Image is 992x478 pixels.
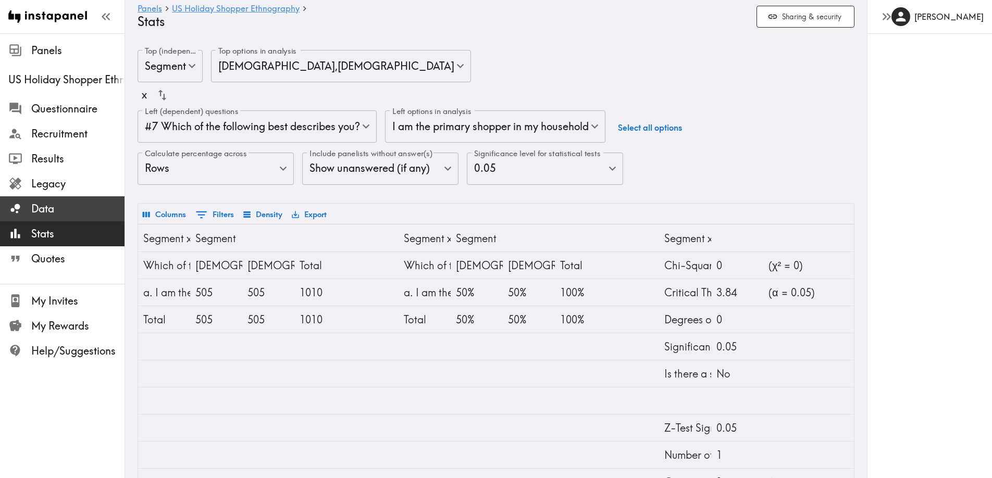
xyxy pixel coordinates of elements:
[31,319,125,333] span: My Rewards
[456,252,498,279] div: Male
[302,153,458,185] div: Show unanswered (if any)
[508,279,550,306] div: 50%
[31,227,125,241] span: Stats
[193,206,237,224] button: Show filters
[138,4,162,14] a: Panels
[404,225,445,251] div: Segment x #7 - % Totals by Row
[31,177,125,191] span: Legacy
[31,152,125,166] span: Results
[456,279,498,306] div: 50%
[664,414,706,441] div: Z-Test Significance Level
[300,306,341,333] div: 1010
[664,442,706,468] div: Number of Rows
[664,306,706,333] div: Degrees of Freedom (df)
[195,252,237,279] div: Male
[716,414,758,441] div: 0.05
[404,252,445,279] div: Which of the following best describes you?
[247,306,289,333] div: 505
[716,306,758,333] div: 0
[143,252,185,279] div: Which of the following best describes you?
[300,279,341,306] div: 1010
[300,252,341,279] div: Total
[138,153,294,185] div: Rows
[211,50,471,82] div: [DEMOGRAPHIC_DATA] , [DEMOGRAPHIC_DATA]
[31,102,125,116] span: Questionnaire
[664,225,706,251] div: Segment x #7 - Summary Statistics
[247,279,289,306] div: 505
[716,333,758,360] div: 0.05
[31,202,125,216] span: Data
[195,225,237,251] div: Segment
[31,294,125,308] span: My Invites
[560,252,602,279] div: Total
[508,252,550,279] div: Female
[768,279,810,306] div: (α = 0.05)
[241,206,285,223] button: Density
[143,279,185,306] div: a. I am the primary shopper in my household
[31,43,125,58] span: Panels
[560,306,602,333] div: 100%
[716,442,758,468] div: 1
[145,148,247,159] label: Calculate percentage across
[508,306,550,333] div: 50%
[145,45,197,57] label: Top (independent) questions
[456,306,498,333] div: 50%
[138,50,203,82] div: Segment
[716,252,758,279] div: 0
[757,6,854,28] button: Sharing & security
[31,251,125,266] span: Quotes
[467,153,623,185] div: 0.05
[404,279,445,306] div: a. I am the primary shopper in my household
[8,72,125,87] span: US Holiday Shopper Ethnography
[664,279,706,306] div: Critical Threshold Value
[385,110,605,143] div: I am the primary shopper in my household
[138,14,748,29] h4: Stats
[474,148,600,159] label: Significance level for statistical tests
[31,344,125,358] span: Help/Suggestions
[914,11,984,22] h6: [PERSON_NAME]
[172,4,300,14] a: US Holiday Shopper Ethnography
[195,279,237,306] div: 505
[140,206,189,223] button: Select columns
[138,110,377,143] div: #7 Which of the following best describes you?
[143,306,185,333] div: Total
[247,252,289,279] div: Female
[716,360,758,387] div: No
[289,206,329,223] button: Export
[716,279,758,306] div: 3.84
[218,45,296,57] label: Top options in analysis
[560,279,602,306] div: 100%
[142,84,147,106] div: x
[664,333,706,360] div: Significance Level: p =
[143,225,185,251] div: Segment x #7
[392,106,472,117] label: Left options in analysis
[309,148,432,159] label: Include panelists without answer(s)
[456,225,498,251] div: Segment
[664,360,706,387] div: Is there a statistically significant relationship between Questions Segment and #7?
[614,110,686,144] button: Select all options
[768,252,810,279] div: (χ² = 0)
[31,127,125,141] span: Recruitment
[664,252,706,279] div: Chi-Squared Value
[195,306,237,333] div: 505
[145,106,238,117] label: Left (dependent) questions
[404,306,445,333] div: Total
